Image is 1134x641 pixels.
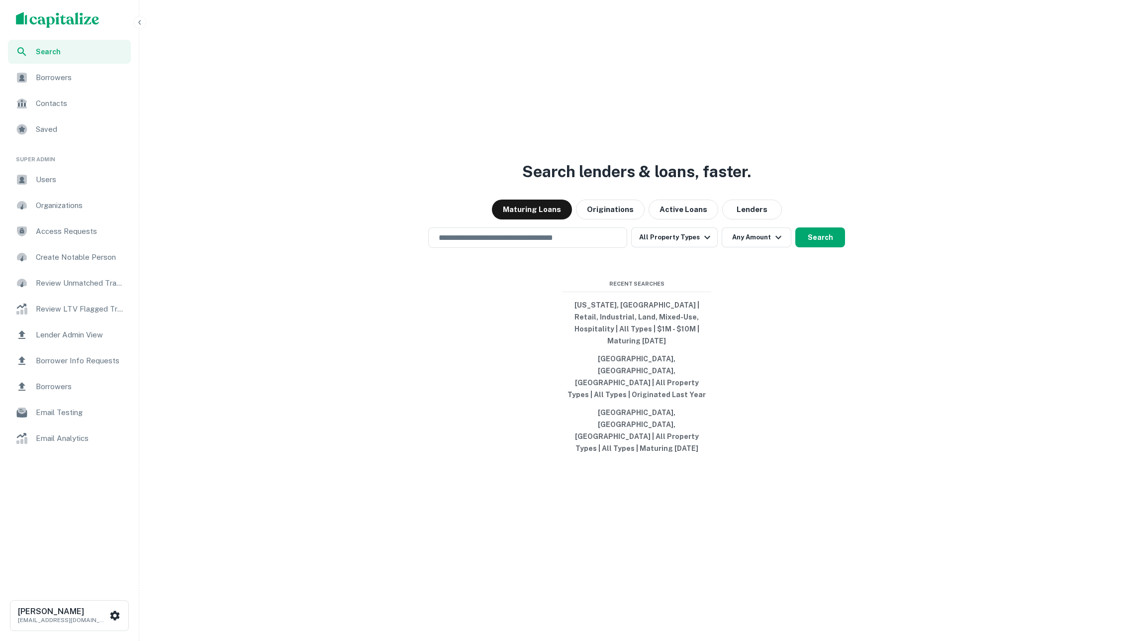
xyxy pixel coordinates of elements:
[562,404,711,457] button: [GEOGRAPHIC_DATA], [GEOGRAPHIC_DATA], [GEOGRAPHIC_DATA] | All Property Types | All Types | Maturi...
[8,323,131,347] a: Lender Admin View
[576,200,645,219] button: Originations
[8,168,131,192] a: Users
[1084,561,1134,609] iframe: Chat Widget
[8,401,131,425] a: Email Testing
[795,227,845,247] button: Search
[36,329,125,341] span: Lender Admin View
[36,277,125,289] span: Review Unmatched Transactions
[8,40,131,64] a: Search
[36,98,125,109] span: Contacts
[36,123,125,135] span: Saved
[722,227,791,247] button: Any Amount
[8,375,131,399] a: Borrowers
[631,227,718,247] button: All Property Types
[722,200,782,219] button: Lenders
[36,381,125,393] span: Borrowers
[522,160,751,184] h3: Search lenders & loans, faster.
[8,194,131,217] a: Organizations
[16,12,99,28] img: capitalize-logo.png
[8,219,131,243] a: Access Requests
[8,66,131,90] a: Borrowers
[36,72,125,84] span: Borrowers
[36,407,125,419] span: Email Testing
[8,143,131,168] li: Super Admin
[492,200,572,219] button: Maturing Loans
[36,200,125,212] span: Organizations
[8,427,131,450] a: Email Analytics
[36,251,125,263] span: Create Notable Person
[649,200,718,219] button: Active Loans
[8,271,131,295] a: Review Unmatched Transactions
[8,349,131,373] a: Borrower Info Requests
[36,225,125,237] span: Access Requests
[18,608,107,616] h6: [PERSON_NAME]
[8,297,131,321] a: Review LTV Flagged Transactions
[10,600,129,631] button: [PERSON_NAME][EMAIL_ADDRESS][DOMAIN_NAME]
[36,432,125,444] span: Email Analytics
[8,92,131,115] a: Contacts
[36,46,125,57] span: Search
[36,174,125,186] span: Users
[36,355,125,367] span: Borrower Info Requests
[562,296,711,350] button: [US_STATE], [GEOGRAPHIC_DATA] | Retail, Industrial, Land, Mixed-Use, Hospitality | All Types | $1...
[562,280,711,288] span: Recent Searches
[8,117,131,141] a: Saved
[18,616,107,625] p: [EMAIL_ADDRESS][DOMAIN_NAME]
[562,350,711,404] button: [GEOGRAPHIC_DATA], [GEOGRAPHIC_DATA], [GEOGRAPHIC_DATA] | All Property Types | All Types | Origin...
[8,245,131,269] a: Create Notable Person
[36,303,125,315] span: Review LTV Flagged Transactions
